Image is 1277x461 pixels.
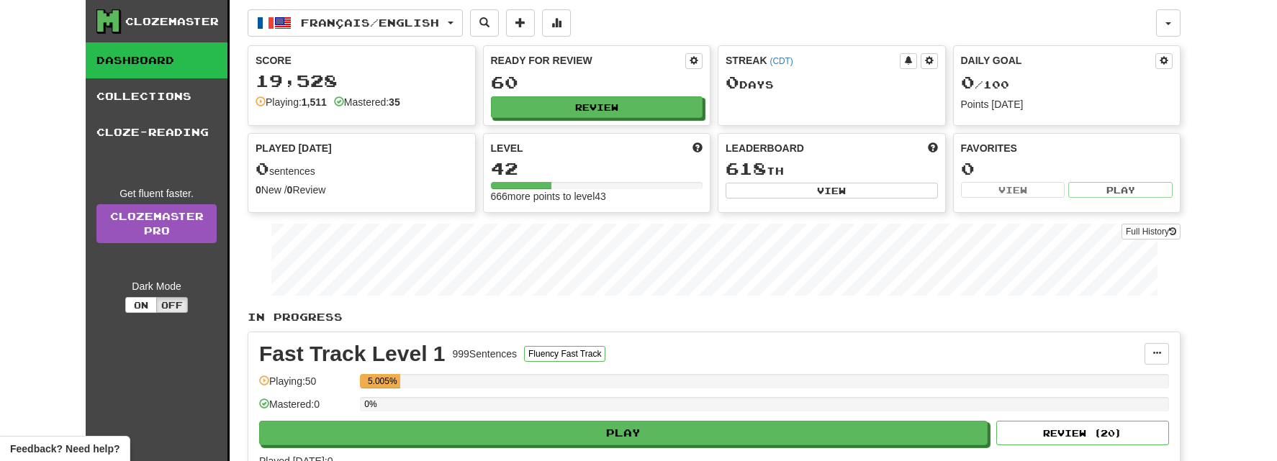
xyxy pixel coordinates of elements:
[470,9,499,37] button: Search sentences
[491,53,686,68] div: Ready for Review
[961,53,1156,69] div: Daily Goal
[726,158,767,178] span: 618
[726,73,938,92] div: Day s
[256,53,468,68] div: Score
[96,204,217,243] a: ClozemasterPro
[961,182,1065,198] button: View
[726,141,804,155] span: Leaderboard
[301,17,439,29] span: Français / English
[248,9,463,37] button: Français/English
[256,160,468,178] div: sentences
[125,14,219,29] div: Clozemaster
[491,96,703,118] button: Review
[961,160,1173,178] div: 0
[259,343,446,365] div: Fast Track Level 1
[928,141,938,155] span: This week in points, UTC
[256,72,468,90] div: 19,528
[726,53,900,68] div: Streak
[259,374,353,398] div: Playing: 50
[961,78,1009,91] span: / 100
[96,279,217,293] div: Dark Mode
[726,183,938,198] button: View
[256,141,332,155] span: Played [DATE]
[334,95,400,109] div: Mastered:
[389,96,400,108] strong: 35
[256,184,261,196] strong: 0
[10,442,119,456] span: Open feedback widget
[248,310,1181,324] p: In Progress
[259,421,988,445] button: Play
[961,72,975,92] span: 0
[491,160,703,178] div: 42
[364,374,400,388] div: 5.005%
[491,141,523,155] span: Level
[1068,182,1173,198] button: Play
[961,141,1173,155] div: Favorites
[287,184,293,196] strong: 0
[491,73,703,91] div: 60
[961,97,1173,111] div: Points [DATE]
[86,114,227,150] a: Cloze-Reading
[542,9,571,37] button: More stats
[491,189,703,204] div: 666 more points to level 43
[86,42,227,78] a: Dashboard
[506,9,535,37] button: Add sentence to collection
[770,56,793,66] a: (CDT)
[96,186,217,201] div: Get fluent faster.
[156,297,188,313] button: Off
[726,72,739,92] span: 0
[996,421,1169,445] button: Review (20)
[302,96,327,108] strong: 1,511
[256,95,327,109] div: Playing:
[259,397,353,421] div: Mastered: 0
[86,78,227,114] a: Collections
[692,141,703,155] span: Score more points to level up
[453,347,518,361] div: 999 Sentences
[1122,224,1181,239] button: Full History
[256,183,468,197] div: New / Review
[125,297,157,313] button: On
[726,160,938,178] div: th
[524,346,605,362] button: Fluency Fast Track
[256,158,269,178] span: 0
